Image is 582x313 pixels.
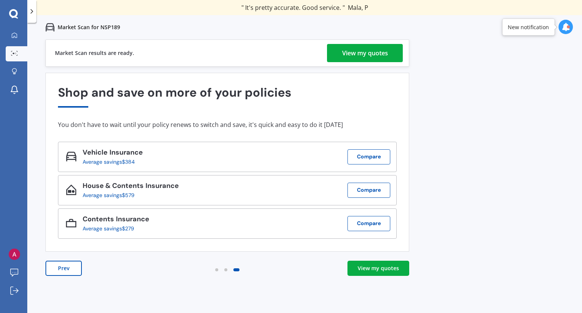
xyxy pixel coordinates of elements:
[66,185,77,195] img: House & Contents_icon
[66,218,77,228] img: Contents_icon
[108,148,143,157] span: Insurance
[83,192,173,198] div: Average savings $579
[66,151,77,162] img: Vehicle_icon
[83,215,149,225] div: Contents
[83,225,143,232] div: Average savings $279
[347,149,390,164] button: Compare
[358,264,399,272] div: View my quotes
[508,23,549,31] div: New notification
[83,159,137,165] div: Average savings $384
[45,261,82,276] button: Prev
[347,261,409,276] a: View my quotes
[9,249,20,260] img: AATXAJylBdslAjpzGlD15Zq-48usdksImYlNtIPzhk_n=s96-c
[327,44,403,62] a: View my quotes
[55,40,134,66] div: Market Scan results are ready.
[83,149,143,159] div: Vehicle
[58,121,397,128] div: You don't have to wait until your policy renews to switch and save, it's quick and easy to do it ...
[347,216,390,231] button: Compare
[58,86,397,107] div: Shop and save on more of your policies
[342,44,388,62] div: View my quotes
[347,183,390,198] button: Compare
[144,181,179,190] span: Insurance
[58,23,120,31] p: Market Scan for NSP189
[45,23,55,32] img: car.f15378c7a67c060ca3f3.svg
[114,214,149,224] span: Insurance
[83,182,179,192] div: House & Contents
